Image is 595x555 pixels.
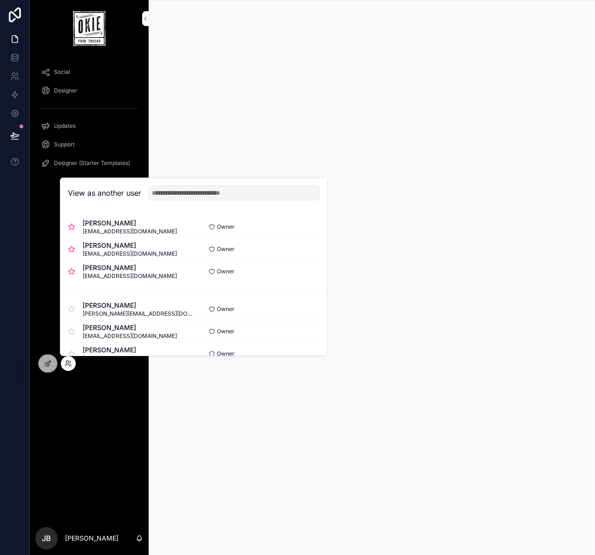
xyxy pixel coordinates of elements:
span: Social [54,68,70,76]
a: Designer (Starter Templates) [35,155,143,172]
span: Owner [217,268,235,275]
span: Support [54,141,75,148]
span: [EMAIL_ADDRESS][DOMAIN_NAME] [83,272,177,280]
span: Designer [54,87,78,94]
span: [PERSON_NAME] [83,241,177,250]
span: Updates [54,122,76,130]
span: Owner [217,328,235,335]
p: [PERSON_NAME] [65,534,118,543]
img: App logo [73,11,105,46]
span: [PERSON_NAME][EMAIL_ADDRESS][DOMAIN_NAME] [83,310,194,317]
span: Owner [217,223,235,231]
a: Social [35,64,143,80]
span: [EMAIL_ADDRESS][DOMAIN_NAME] [83,228,177,235]
a: Updates [35,118,143,134]
span: [EMAIL_ADDRESS][DOMAIN_NAME] [83,332,177,340]
span: [EMAIL_ADDRESS][DOMAIN_NAME] [83,250,177,258]
span: [PERSON_NAME] [83,301,194,310]
span: Owner [217,245,235,253]
span: [PERSON_NAME] [83,263,177,272]
span: [PERSON_NAME] [83,218,177,228]
span: JB [42,533,51,544]
span: Designer (Starter Templates) [54,159,130,167]
span: Owner [217,350,235,357]
a: Designer [35,82,143,99]
span: [PERSON_NAME] [83,345,177,355]
h2: View as another user [68,187,141,198]
span: [EMAIL_ADDRESS][DOMAIN_NAME] [83,355,177,362]
a: Support [35,136,143,153]
span: Owner [217,305,235,313]
div: scrollable content [30,57,149,184]
span: [PERSON_NAME] [83,323,177,332]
